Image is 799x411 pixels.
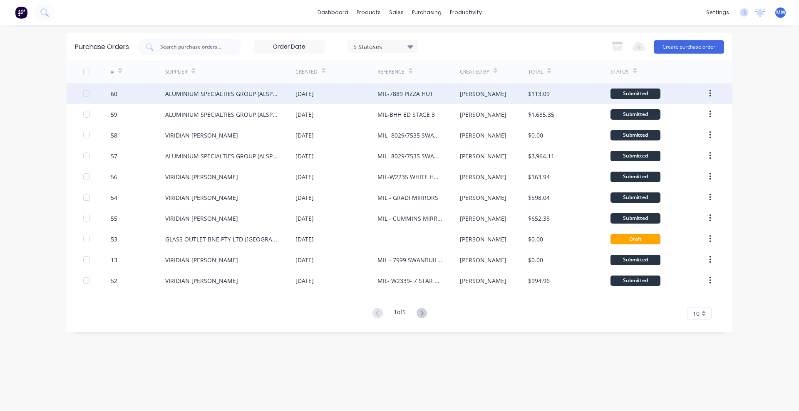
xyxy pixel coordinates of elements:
div: Status [610,68,629,76]
div: 53 [111,235,117,244]
div: Reference [377,68,404,76]
div: Created By [460,68,489,76]
div: purchasing [408,6,446,19]
div: MIL-W2235 WHITE HOUSES [GEOGRAPHIC_DATA] [377,172,443,181]
div: $0.00 [528,235,543,244]
div: MIL-7889 PIZZA HUT [377,89,433,98]
div: [PERSON_NAME] [460,172,506,181]
div: VIRIDIAN [PERSON_NAME] [165,256,238,264]
div: $113.09 [528,89,550,98]
div: Submitted [610,89,660,99]
div: Submitted [610,151,660,161]
div: $0.00 [528,131,543,140]
input: Order Date [254,41,324,53]
div: VIRIDIAN [PERSON_NAME] [165,131,238,140]
div: [PERSON_NAME] [460,214,506,223]
div: [PERSON_NAME] [460,131,506,140]
div: Created [295,68,318,76]
div: Submitted [610,213,660,224]
a: dashboard [313,6,352,19]
div: Total [528,68,543,76]
span: MW [776,9,785,16]
div: 5 Statuses [353,42,413,51]
div: $598.04 [528,193,550,202]
div: VIRIDIAN [PERSON_NAME] [165,172,238,181]
div: 55 [111,214,117,223]
img: Factory [15,6,27,19]
div: GLASS OUTLET BNE PTY LTD ([GEOGRAPHIC_DATA]) [165,235,279,244]
div: MIL - GRADI MIRRORS [377,193,438,202]
div: settings [702,6,733,19]
input: Search purchase orders... [159,43,228,51]
div: $652.38 [528,214,550,223]
div: 56 [111,172,117,181]
div: [DATE] [295,256,314,264]
div: [DATE] [295,235,314,244]
div: products [352,6,385,19]
div: ALUMINIUM SPECIALTIES GROUP (ALSPEC) [165,152,279,160]
div: MIL- 8029/7535 SWANBUILD MERLONG SET B [377,131,443,140]
div: Submitted [610,172,660,182]
div: Submitted [610,130,660,140]
div: 60 [111,89,117,98]
div: # [111,68,114,76]
div: [DATE] [295,193,314,202]
div: $1,685.35 [528,110,554,119]
div: [DATE] [295,214,314,223]
div: $163.94 [528,172,550,181]
div: MIL-BHH ED STAGE 3 [377,110,435,119]
div: MIL - CUMMINS MIRRORS [377,214,443,223]
div: 1 of 5 [394,308,406,320]
div: 58 [111,131,117,140]
div: [DATE] [295,89,314,98]
div: [DATE] [295,110,314,119]
div: 59 [111,110,117,119]
div: [PERSON_NAME] [460,193,506,202]
div: productivity [446,6,486,19]
div: ALUMINIUM SPECIALTIES GROUP (ALSPEC) [165,89,279,98]
div: [DATE] [295,152,314,160]
div: $994.96 [528,276,550,285]
div: Purchase Orders [75,42,129,52]
span: 10 [693,309,700,318]
div: VIRIDIAN [PERSON_NAME] [165,193,238,202]
div: VIRIDIAN [PERSON_NAME] [165,276,238,285]
div: sales [385,6,408,19]
div: MIL- W2339- 7 STAR WINDOWS [PERSON_NAME] [377,276,443,285]
div: [DATE] [295,172,314,181]
div: [PERSON_NAME] [460,89,506,98]
div: [DATE] [295,131,314,140]
div: [PERSON_NAME] [460,152,506,160]
div: MIL - 7999 SWANBUILD [PERSON_NAME] [377,256,443,264]
div: Submitted [610,255,660,265]
div: Submitted [610,109,660,120]
div: VIRIDIAN [PERSON_NAME] [165,214,238,223]
button: Create purchase order [654,40,724,54]
div: Supplier [165,68,187,76]
div: [DATE] [295,276,314,285]
div: ALUMINIUM SPECIALTIES GROUP (ALSPEC) [165,110,279,119]
div: 13 [111,256,117,264]
div: 57 [111,152,117,160]
div: MIL- 8029/7535 SWANBUILD MERLONG SET B [377,152,443,160]
div: [PERSON_NAME] [460,110,506,119]
div: [PERSON_NAME] [460,276,506,285]
div: Submitted [610,276,660,286]
div: $3,964.11 [528,152,554,160]
div: $0.00 [528,256,543,264]
div: [PERSON_NAME] [460,256,506,264]
div: Submitted [610,192,660,203]
div: 52 [111,276,117,285]
div: [PERSON_NAME] [460,235,506,244]
div: Draft [610,234,660,244]
div: 54 [111,193,117,202]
